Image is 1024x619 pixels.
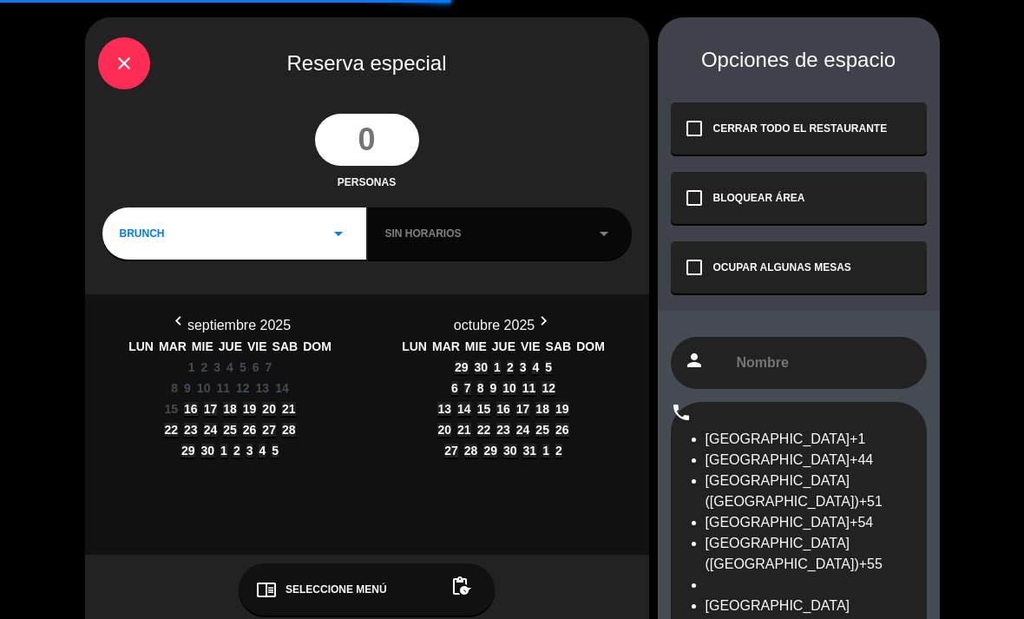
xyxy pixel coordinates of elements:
span: octubre 2025 [454,318,535,333]
i: check_box_outline_blank [684,188,705,208]
span: VIE [521,339,541,353]
i: phone [671,402,692,423]
span: 23 [184,423,198,437]
span: 22 [477,423,491,437]
span: 2 [507,360,514,374]
span: 16 [184,402,198,416]
span: [GEOGRAPHIC_DATA] [706,452,850,467]
span: 1 [494,360,501,374]
i: chrome_reader_mode [256,579,277,600]
span: 14 [457,402,471,416]
span: 31 [523,444,537,458]
div: OCUPAR ALGUNAS MESAS [713,260,851,275]
span: 3 [246,444,253,458]
span: 15 [164,402,178,416]
span: 2 [201,360,208,374]
span: [GEOGRAPHIC_DATA] [706,431,850,446]
span: 1 [188,360,195,374]
span: 30 [201,444,215,458]
span: 8 [477,381,484,395]
span: 3 [213,360,220,374]
span: 16 [496,402,510,416]
span: 24 [516,423,530,437]
span: 26 [555,423,569,437]
div: CERRAR TODO EL RESTAURANTE [713,121,888,136]
span: 17 [516,402,530,416]
span: 13 [437,402,451,416]
span: 27 [444,444,458,458]
span: 20 [262,402,276,416]
span: 4 [259,444,266,458]
span: SAB [546,339,572,353]
span: 10 [197,381,211,395]
span: [GEOGRAPHIC_DATA] [706,515,850,530]
span: 25 [223,423,237,437]
span: personas [338,175,396,190]
span: [GEOGRAPHIC_DATA] ([GEOGRAPHIC_DATA]) [706,536,859,571]
span: BRUNCH [120,226,165,241]
span: 30 [503,444,517,458]
span: 28 [282,423,296,437]
span: 21 [282,402,296,416]
span: 7 [464,381,471,395]
span: MAR [432,339,460,353]
span: +51 [859,494,883,509]
span: 2 [233,444,240,458]
span: 19 [555,402,569,416]
i: arrow_drop_down [594,223,614,244]
span: 11 [522,381,536,395]
i: close [114,53,135,74]
span: 21 [457,423,471,437]
span: 1 [542,444,549,458]
i: check_box_outline_blank [684,257,705,278]
span: 18 [223,402,237,416]
span: SAB [272,339,299,353]
div: Reserva especial [85,17,649,105]
span: 5 [272,444,279,458]
span: 2 [555,444,562,458]
span: 27 [262,423,276,437]
span: 9 [489,381,496,395]
span: 7 [265,360,272,374]
span: 3 [520,360,527,374]
span: 20 [437,423,451,437]
span: 18 [535,402,549,416]
span: JUE [219,339,242,353]
span: DOM [303,339,331,353]
span: LUN [402,339,427,353]
span: 30 [475,360,489,374]
span: septiembre 2025 [187,318,291,333]
span: 29 [181,444,195,458]
span: 5 [545,360,552,374]
span: MAR [159,339,187,353]
span: +44 [850,452,873,467]
i: person [684,350,705,371]
span: [GEOGRAPHIC_DATA] ([GEOGRAPHIC_DATA]) [706,473,859,509]
span: 10 [502,381,516,395]
span: Sin horarios [385,226,462,241]
span: 24 [204,423,218,437]
i: check_box_outline_blank [684,118,705,139]
span: 29 [455,360,469,374]
span: 6 [253,360,259,374]
span: +55 [859,556,883,571]
span: 19 [243,402,257,416]
span: MIE [465,339,487,353]
span: MIE [192,339,213,353]
span: VIE [247,339,267,353]
input: Nombre [735,352,914,374]
span: 22 [164,423,178,437]
span: pending_actions [450,576,470,596]
span: 28 [464,444,478,458]
span: 4 [532,360,539,374]
span: 26 [243,423,257,437]
span: 13 [256,381,270,395]
span: +54 [850,515,873,530]
span: LUN [128,339,154,353]
input: 0 [315,114,419,166]
span: 6 [451,381,458,395]
span: 15 [477,402,491,416]
span: 11 [216,381,230,395]
div: Opciones de espacio [671,48,927,72]
span: 29 [483,444,497,458]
